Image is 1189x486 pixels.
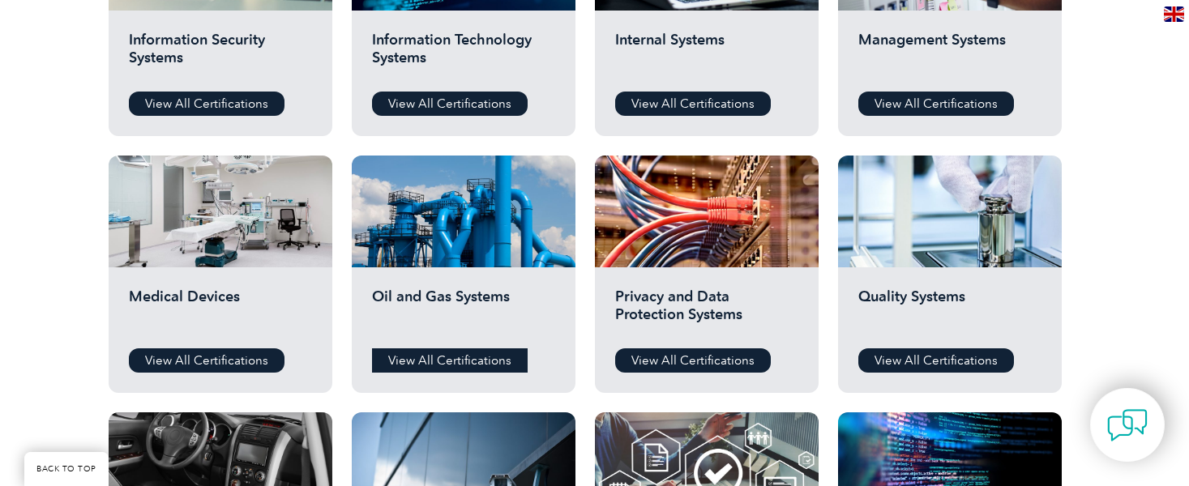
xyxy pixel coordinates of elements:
[372,92,528,116] a: View All Certifications
[858,31,1041,79] h2: Management Systems
[858,348,1014,373] a: View All Certifications
[129,92,284,116] a: View All Certifications
[372,348,528,373] a: View All Certifications
[1107,405,1148,446] img: contact-chat.png
[129,348,284,373] a: View All Certifications
[858,288,1041,336] h2: Quality Systems
[372,31,555,79] h2: Information Technology Systems
[615,348,771,373] a: View All Certifications
[1164,6,1184,22] img: en
[24,452,109,486] a: BACK TO TOP
[858,92,1014,116] a: View All Certifications
[615,92,771,116] a: View All Certifications
[372,288,555,336] h2: Oil and Gas Systems
[615,288,798,336] h2: Privacy and Data Protection Systems
[615,31,798,79] h2: Internal Systems
[129,288,312,336] h2: Medical Devices
[129,31,312,79] h2: Information Security Systems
